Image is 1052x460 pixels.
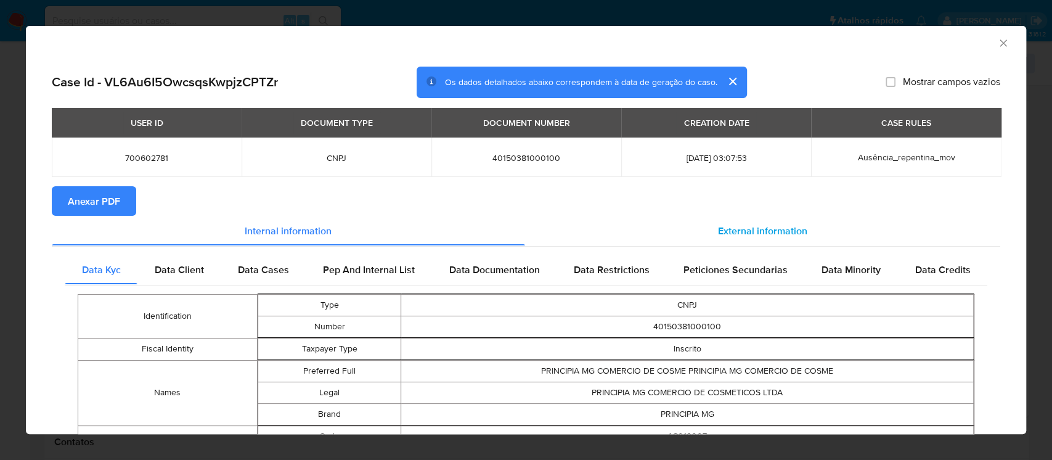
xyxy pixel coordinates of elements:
[997,37,1008,48] button: Fechar a janela
[155,262,204,276] span: Data Client
[683,262,788,276] span: Peticiones Secundarias
[401,360,974,382] td: PRINCIPIA MG COMERCIO DE COSME PRINCIPIA MG COMERCIO DE COSME
[52,186,136,216] button: Anexar PDF
[401,294,974,316] td: CNPJ
[258,382,401,403] td: Legal
[915,262,970,276] span: Data Credits
[886,77,895,87] input: Mostrar campos vazios
[65,255,987,284] div: Detailed internal info
[718,223,807,237] span: External information
[26,26,1026,434] div: closure-recommendation-modal
[78,338,258,360] td: Fiscal Identity
[822,262,881,276] span: Data Minority
[476,112,577,133] div: DOCUMENT NUMBER
[258,360,401,382] td: Preferred Full
[401,425,974,447] td: AC019007
[68,187,120,215] span: Anexar PDF
[52,74,278,90] h2: Case Id - VL6Au6I5OwcsqsKwpjzCPTZr
[401,338,974,359] td: Inscrito
[446,152,606,163] span: 40150381000100
[256,152,417,163] span: CNPJ
[52,216,1000,245] div: Detailed info
[717,67,747,96] button: cerrar
[323,262,415,276] span: Pep And Internal List
[258,316,401,337] td: Number
[238,262,289,276] span: Data Cases
[123,112,171,133] div: USER ID
[67,152,227,163] span: 700602781
[258,425,401,447] td: Code
[78,294,258,338] td: Identification
[78,360,258,425] td: Names
[574,262,650,276] span: Data Restrictions
[636,152,796,163] span: [DATE] 03:07:53
[903,76,1000,88] span: Mostrar campos vazios
[245,223,332,237] span: Internal information
[293,112,380,133] div: DOCUMENT TYPE
[401,403,974,425] td: PRINCIPIA MG
[445,76,717,88] span: Os dados detalhados abaixo correspondem à data de geração do caso.
[449,262,539,276] span: Data Documentation
[258,403,401,425] td: Brand
[676,112,756,133] div: CREATION DATE
[82,262,121,276] span: Data Kyc
[258,294,401,316] td: Type
[401,382,974,403] td: PRINCIPIA MG COMERCIO DE COSMETICOS LTDA
[874,112,939,133] div: CASE RULES
[258,338,401,359] td: Taxpayer Type
[401,316,974,337] td: 40150381000100
[857,151,955,163] span: Ausência_repentina_mov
